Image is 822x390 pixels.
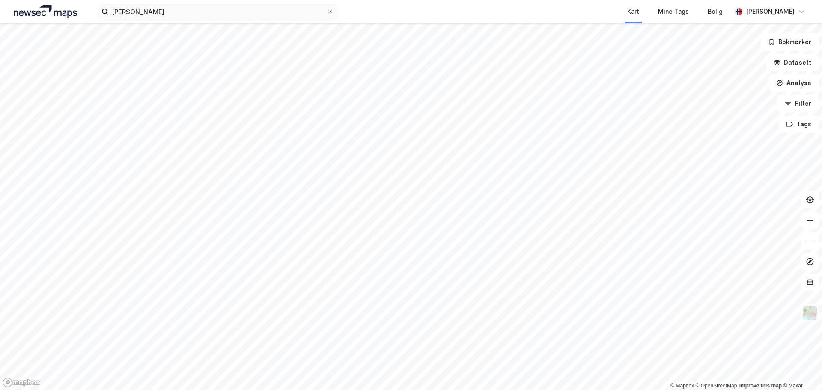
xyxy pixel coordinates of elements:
button: Tags [779,116,819,133]
img: Z [802,305,818,321]
a: Mapbox [670,383,694,389]
button: Bokmerker [761,33,819,51]
img: logo.a4113a55bc3d86da70a041830d287a7e.svg [14,5,77,18]
div: [PERSON_NAME] [746,6,795,17]
button: Datasett [766,54,819,71]
iframe: Chat Widget [779,349,822,390]
a: OpenStreetMap [696,383,737,389]
button: Filter [777,95,819,112]
a: Improve this map [739,383,782,389]
div: Bolig [708,6,723,17]
div: Mine Tags [658,6,689,17]
div: Kart [627,6,639,17]
button: Analyse [769,74,819,92]
input: Søk på adresse, matrikkel, gårdeiere, leietakere eller personer [108,5,327,18]
a: Mapbox homepage [3,378,40,387]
